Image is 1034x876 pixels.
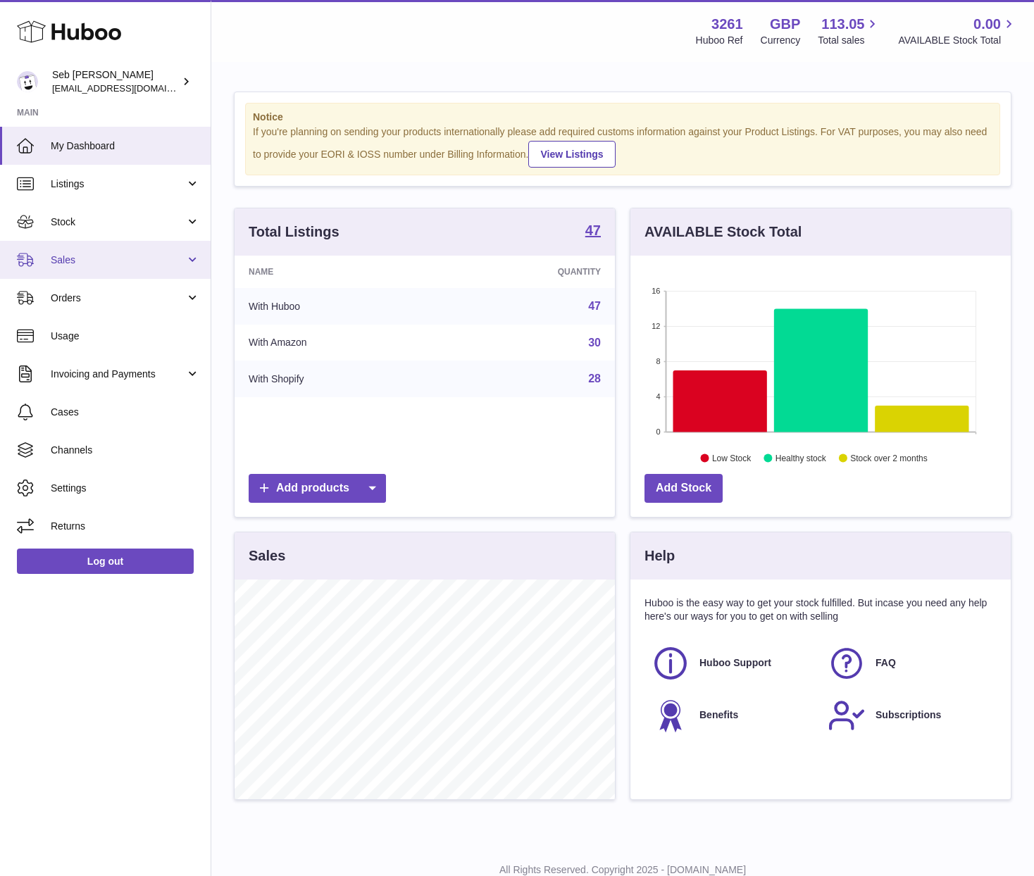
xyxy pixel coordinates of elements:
[235,256,443,288] th: Name
[699,656,771,670] span: Huboo Support
[249,223,340,242] h3: Total Listings
[761,34,801,47] div: Currency
[656,427,660,436] text: 0
[51,139,200,153] span: My Dashboard
[652,696,814,734] a: Benefits
[51,215,185,229] span: Stock
[443,256,616,288] th: Quantity
[51,254,185,267] span: Sales
[656,392,660,401] text: 4
[528,141,615,168] a: View Listings
[644,596,997,623] p: Huboo is the easy way to get your stock fulfilled. But incase you need any help here's our ways f...
[52,82,207,94] span: [EMAIL_ADDRESS][DOMAIN_NAME]
[588,337,601,349] a: 30
[770,15,800,34] strong: GBP
[51,520,200,533] span: Returns
[644,474,723,503] a: Add Stock
[876,656,896,670] span: FAQ
[51,292,185,305] span: Orders
[973,15,1001,34] span: 0.00
[51,406,200,419] span: Cases
[644,223,802,242] h3: AVAILABLE Stock Total
[818,15,880,47] a: 113.05 Total sales
[652,644,814,682] a: Huboo Support
[876,708,941,722] span: Subscriptions
[52,68,179,95] div: Seb [PERSON_NAME]
[253,111,992,124] strong: Notice
[51,177,185,191] span: Listings
[51,330,200,343] span: Usage
[818,34,880,47] span: Total sales
[17,549,194,574] a: Log out
[775,453,827,463] text: Healthy stock
[828,644,990,682] a: FAQ
[821,15,864,34] span: 113.05
[644,546,675,565] h3: Help
[898,15,1017,47] a: 0.00 AVAILABLE Stock Total
[51,482,200,495] span: Settings
[652,287,660,295] text: 16
[585,223,601,240] a: 47
[249,546,285,565] h3: Sales
[249,474,386,503] a: Add products
[51,444,200,457] span: Channels
[235,325,443,361] td: With Amazon
[699,708,738,722] span: Benefits
[828,696,990,734] a: Subscriptions
[712,453,752,463] text: Low Stock
[51,368,185,381] span: Invoicing and Payments
[696,34,743,47] div: Huboo Ref
[850,453,927,463] text: Stock over 2 months
[898,34,1017,47] span: AVAILABLE Stock Total
[588,373,601,384] a: 28
[235,361,443,397] td: With Shopify
[656,357,660,365] text: 8
[652,322,660,330] text: 12
[588,300,601,312] a: 47
[253,125,992,168] div: If you're planning on sending your products internationally please add required customs informati...
[235,288,443,325] td: With Huboo
[17,71,38,92] img: ecom@bravefoods.co.uk
[711,15,743,34] strong: 3261
[585,223,601,237] strong: 47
